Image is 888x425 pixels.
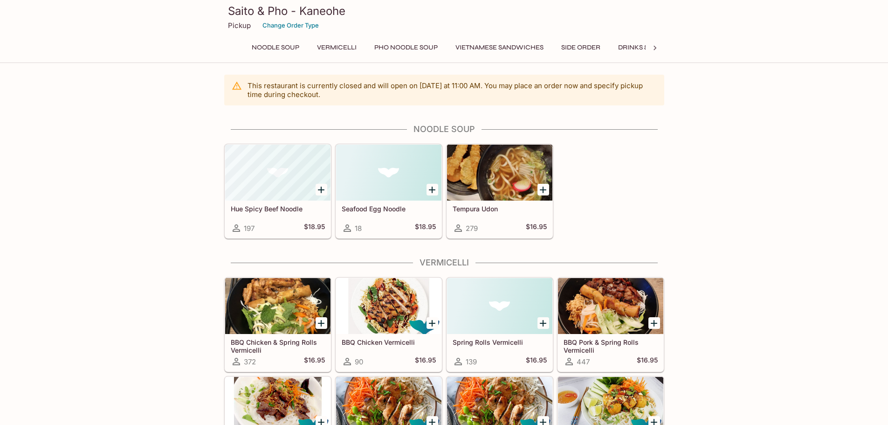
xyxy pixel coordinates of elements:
[342,205,436,213] h5: Seafood Egg Noodle
[225,144,331,238] a: Hue Spicy Beef Noodle197$18.95
[247,41,304,54] button: Noodle Soup
[336,144,442,238] a: Seafood Egg Noodle18$18.95
[415,356,436,367] h5: $16.95
[466,357,477,366] span: 139
[453,205,547,213] h5: Tempura Udon
[526,223,547,234] h5: $16.95
[312,41,362,54] button: Vermicelli
[577,357,590,366] span: 447
[427,317,438,329] button: Add BBQ Chicken Vermicelli
[648,317,660,329] button: Add BBQ Pork & Spring Rolls Vermicelli
[225,145,330,201] div: Hue Spicy Beef Noodle
[427,184,438,195] button: Add Seafood Egg Noodle
[637,356,658,367] h5: $16.95
[225,278,330,334] div: BBQ Chicken & Spring Rolls Vermicelli
[447,144,553,238] a: Tempura Udon279$16.95
[564,338,658,354] h5: BBQ Pork & Spring Rolls Vermicelli
[304,356,325,367] h5: $16.95
[304,223,325,234] h5: $18.95
[355,357,363,366] span: 90
[342,338,436,346] h5: BBQ Chicken Vermicelli
[336,145,441,201] div: Seafood Egg Noodle
[369,41,443,54] button: Pho Noodle Soup
[258,18,323,33] button: Change Order Type
[466,224,478,233] span: 279
[537,317,549,329] button: Add Spring Rolls Vermicelli
[231,205,325,213] h5: Hue Spicy Beef Noodle
[244,224,255,233] span: 197
[231,338,325,354] h5: BBQ Chicken & Spring Rolls Vermicelli
[450,41,549,54] button: Vietnamese Sandwiches
[248,81,657,99] p: This restaurant is currently closed and will open on [DATE] at 11:00 AM . You may place an order ...
[453,338,547,346] h5: Spring Rolls Vermicelli
[537,184,549,195] button: Add Tempura Udon
[556,41,606,54] button: Side Order
[558,278,663,334] div: BBQ Pork & Spring Rolls Vermicelli
[447,145,552,201] div: Tempura Udon
[225,278,331,372] a: BBQ Chicken & Spring Rolls Vermicelli372$16.95
[336,278,441,334] div: BBQ Chicken Vermicelli
[558,278,664,372] a: BBQ Pork & Spring Rolls Vermicelli447$16.95
[336,278,442,372] a: BBQ Chicken Vermicelli90$16.95
[228,4,661,18] h3: Saito & Pho - Kaneohe
[244,357,256,366] span: 372
[228,21,251,30] p: Pickup
[224,124,664,134] h4: Noodle Soup
[355,224,362,233] span: 18
[316,184,327,195] button: Add Hue Spicy Beef Noodle
[447,278,552,334] div: Spring Rolls Vermicelli
[447,278,553,372] a: Spring Rolls Vermicelli139$16.95
[224,258,664,268] h4: Vermicelli
[613,41,688,54] button: Drinks & Desserts
[415,223,436,234] h5: $18.95
[316,317,327,329] button: Add BBQ Chicken & Spring Rolls Vermicelli
[526,356,547,367] h5: $16.95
